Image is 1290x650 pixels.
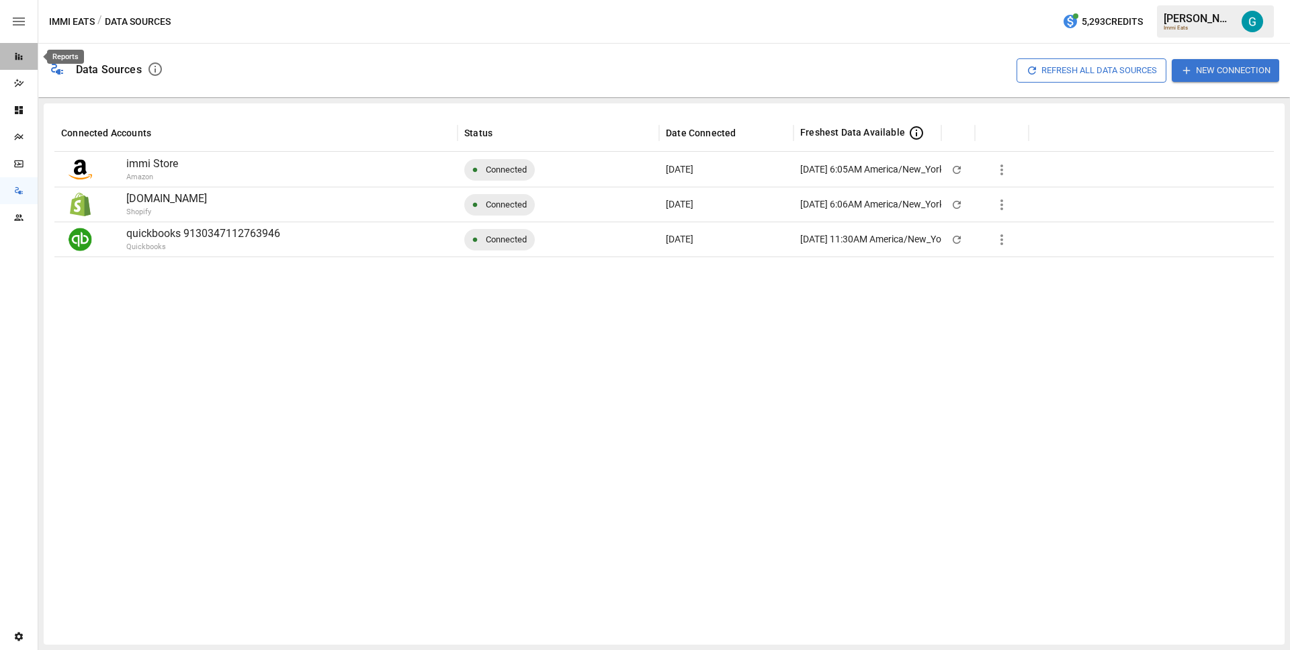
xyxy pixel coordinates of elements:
[949,124,968,142] button: Sort
[800,152,944,187] div: [DATE] 6:05AM America/New_York
[61,128,151,138] div: Connected Accounts
[49,13,95,30] button: Immi Eats
[478,187,535,222] span: Connected
[659,222,793,257] div: Jul 13 2023
[126,242,523,253] p: Quickbooks
[659,187,793,222] div: Oct 27 2023
[1017,58,1166,82] button: Refresh All Data Sources
[126,191,451,207] p: [DOMAIN_NAME]
[126,172,523,183] p: Amazon
[126,207,523,218] p: Shopify
[69,158,92,181] img: Amazon Logo
[1242,11,1263,32] img: Gavin Acres
[153,124,171,142] button: Sort
[69,193,92,216] img: Shopify Logo
[983,124,1002,142] button: Sort
[69,228,92,251] img: Quickbooks Logo
[1164,25,1234,31] div: Immi Eats
[494,124,513,142] button: Sort
[47,50,84,64] div: Reports
[478,222,535,257] span: Connected
[1172,59,1279,81] button: New Connection
[1164,12,1234,25] div: [PERSON_NAME]
[478,152,535,187] span: Connected
[1082,13,1143,30] span: 5,293 Credits
[1234,3,1271,40] button: Gavin Acres
[97,13,102,30] div: /
[1057,9,1148,34] button: 5,293Credits
[464,128,492,138] div: Status
[800,222,949,257] div: [DATE] 11:30AM America/New_York
[76,63,142,76] div: Data Sources
[800,126,905,139] span: Freshest Data Available
[800,187,944,222] div: [DATE] 6:06AM America/New_York
[666,128,736,138] div: Date Connected
[126,226,451,242] p: quickbooks 9130347112763946
[659,152,793,187] div: Nov 30 2023
[737,124,756,142] button: Sort
[126,156,451,172] p: immi Store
